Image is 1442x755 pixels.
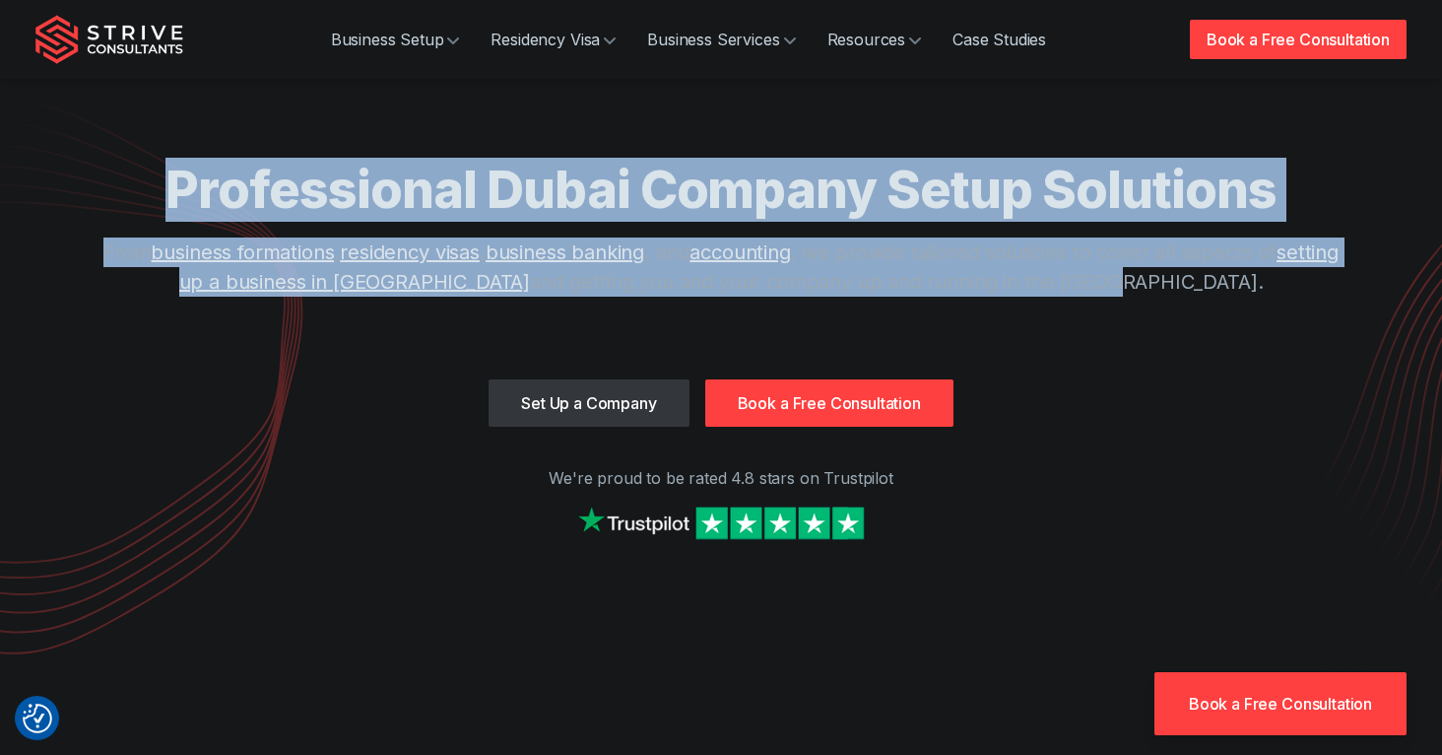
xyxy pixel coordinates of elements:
a: Book a Free Consultation [705,379,953,427]
p: From , , , and , we provide tailored solutions to cover all aspects of and getting you and your c... [91,238,1351,297]
a: Business Setup [315,20,476,59]
a: business formations [151,240,334,264]
a: residency visas [340,240,480,264]
img: Strive Consultants [35,15,183,64]
a: business banking [486,240,644,264]
a: Set Up a Company [489,379,688,427]
a: Case Studies [937,20,1062,59]
button: Consent Preferences [23,704,52,733]
a: Book a Free Consultation [1190,20,1407,59]
a: Residency Visa [475,20,631,59]
a: Resources [812,20,938,59]
img: Revisit consent button [23,704,52,733]
h1: Professional Dubai Company Setup Solutions [91,158,1351,222]
p: We're proud to be rated 4.8 stars on Trustpilot [35,466,1407,490]
img: Strive on Trustpilot [573,502,869,544]
a: accounting [689,240,790,264]
a: Business Services [631,20,811,59]
a: Book a Free Consultation [1154,672,1407,735]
